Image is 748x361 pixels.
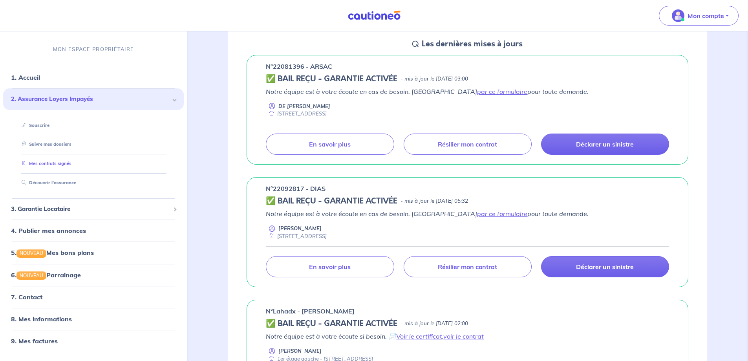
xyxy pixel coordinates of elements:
[13,119,174,132] div: Souscrire
[422,39,523,49] h5: Les dernières mises à jours
[576,263,634,271] p: Déclarer un sinistre
[443,332,484,340] a: voir le contrat
[404,256,532,277] a: Résilier mon contrat
[401,75,468,83] p: - mis à jour le [DATE] 03:00
[13,157,174,170] div: Mes contrats signés
[672,9,684,22] img: illu_account_valid_menu.svg
[266,110,327,117] div: [STREET_ADDRESS]
[11,271,81,279] a: 6.NOUVEAUParrainage
[266,306,355,316] p: n°Lahadx - [PERSON_NAME]
[541,256,669,277] a: Déclarer un sinistre
[266,134,394,155] a: En savoir plus
[278,225,322,232] p: [PERSON_NAME]
[541,134,669,155] a: Déclarer un sinistre
[13,138,174,151] div: Suivre mes dossiers
[401,197,468,205] p: - mis à jour le [DATE] 05:32
[477,210,527,218] a: par ce formulaire
[659,6,739,26] button: illu_account_valid_menu.svgMon compte
[11,227,86,235] a: 4. Publier mes annonces
[266,256,394,277] a: En savoir plus
[13,176,174,189] div: Découvrir l'assurance
[345,11,404,20] img: Cautioneo
[11,315,72,323] a: 8. Mes informations
[266,74,669,84] div: state: CONTRACT-VALIDATED, Context: ,MAYBE-CERTIFICATE,,LESSOR-DOCUMENTS,IS-ODEALIM
[11,95,170,104] span: 2. Assurance Loyers Impayés
[278,347,322,355] p: [PERSON_NAME]
[3,267,184,282] div: 6.NOUVEAUParrainage
[18,161,71,166] a: Mes contrats signés
[3,245,184,260] div: 5.NOUVEAUMes bons plans
[266,196,397,206] h5: ✅ BAIL REÇU - GARANTIE ACTIVÉE
[266,319,669,328] div: state: CONTRACT-VALIDATED, Context: NEW,MAYBE-CERTIFICATE,ALONE,LESSOR-DOCUMENTS
[18,180,76,185] a: Découvrir l'assurance
[3,70,184,85] div: 1. Accueil
[278,103,330,110] p: DE [PERSON_NAME]
[404,134,532,155] a: Résilier mon contrat
[3,223,184,238] div: 4. Publier mes annonces
[438,140,497,148] p: Résilier mon contrat
[576,140,634,148] p: Déclarer un sinistre
[309,140,351,148] p: En savoir plus
[11,73,40,81] a: 1. Accueil
[11,205,170,214] span: 3. Garantie Locataire
[266,62,332,71] p: n°22081396 - ARSAC
[266,196,669,206] div: state: CONTRACT-VALIDATED, Context: ,MAYBE-CERTIFICATE,,LESSOR-DOCUMENTS,IS-ODEALIM
[266,184,326,193] p: n°22092817 - DIAS
[266,233,327,240] div: [STREET_ADDRESS]
[477,88,527,95] a: par ce formulaire
[53,46,134,53] p: MON ESPACE PROPRIÉTAIRE
[396,332,442,340] a: Voir le certificat
[438,263,497,271] p: Résilier mon contrat
[3,88,184,110] div: 2. Assurance Loyers Impayés
[688,11,724,20] p: Mon compte
[3,289,184,305] div: 7. Contact
[3,311,184,327] div: 8. Mes informations
[18,123,49,128] a: Souscrire
[11,293,42,301] a: 7. Contact
[3,202,184,217] div: 3. Garantie Locataire
[11,337,58,345] a: 9. Mes factures
[266,74,397,84] h5: ✅ BAIL REÇU - GARANTIE ACTIVÉE
[266,332,669,341] p: Notre équipe est à votre écoute si besoin. 📄 ,
[309,263,351,271] p: En savoir plus
[18,141,71,147] a: Suivre mes dossiers
[401,320,468,328] p: - mis à jour le [DATE] 02:00
[3,333,184,349] div: 9. Mes factures
[266,319,397,328] h5: ✅ BAIL REÇU - GARANTIE ACTIVÉE
[266,87,669,96] p: Notre équipe est à votre écoute en cas de besoin. [GEOGRAPHIC_DATA] pour toute demande.
[266,209,669,218] p: Notre équipe est à votre écoute en cas de besoin. [GEOGRAPHIC_DATA] pour toute demande.
[11,249,94,257] a: 5.NOUVEAUMes bons plans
